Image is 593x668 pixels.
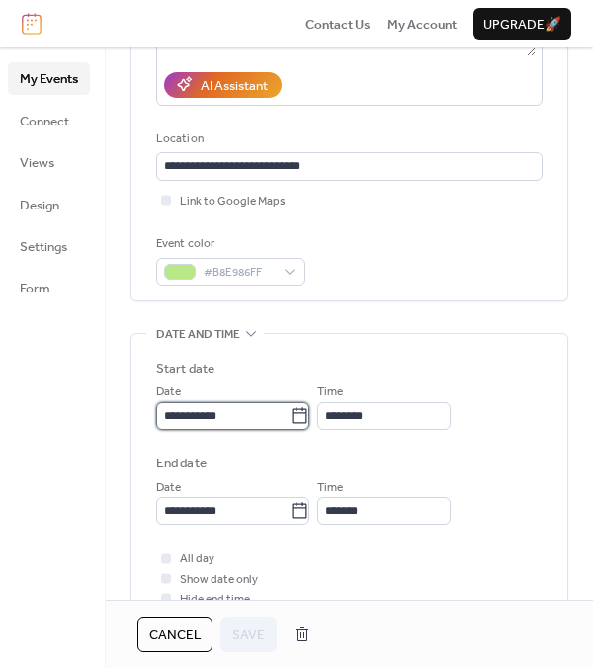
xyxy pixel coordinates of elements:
span: Time [317,478,343,498]
a: Contact Us [305,14,371,34]
span: Contact Us [305,15,371,35]
span: Time [317,382,343,402]
a: My Account [387,14,457,34]
div: Event color [156,234,301,254]
a: Connect [8,105,90,136]
img: logo [22,13,42,35]
span: Design [20,196,59,215]
div: Location [156,129,539,149]
span: Form [20,279,50,298]
a: Design [8,189,90,220]
span: Connect [20,112,69,131]
span: Date [156,382,181,402]
span: Settings [20,237,67,257]
a: Form [8,272,90,303]
button: Upgrade🚀 [473,8,571,40]
span: All day [180,549,214,569]
button: AI Assistant [164,72,282,98]
span: Date [156,478,181,498]
span: Upgrade 🚀 [483,15,561,35]
a: My Events [8,62,90,94]
div: Start date [156,359,214,378]
button: Cancel [137,617,212,652]
span: Cancel [149,626,201,645]
div: AI Assistant [201,76,268,96]
a: Views [8,146,90,178]
span: My Account [387,15,457,35]
div: End date [156,454,207,473]
span: My Events [20,69,78,89]
span: Hide end time [180,590,250,610]
a: Settings [8,230,90,262]
span: Date and time [156,325,240,345]
span: Views [20,153,54,173]
span: Show date only [180,570,258,590]
span: #B8E986FF [204,263,274,283]
span: Link to Google Maps [180,192,286,211]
